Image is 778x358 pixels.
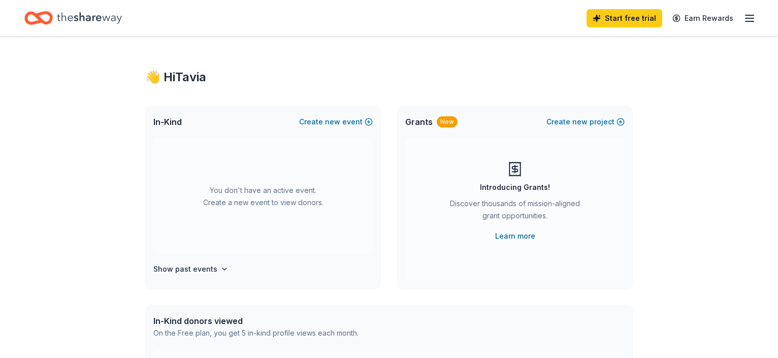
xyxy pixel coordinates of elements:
[546,116,625,128] button: Createnewproject
[153,315,359,327] div: In-Kind donors viewed
[299,116,373,128] button: Createnewevent
[153,263,229,275] button: Show past events
[153,263,217,275] h4: Show past events
[153,327,359,339] div: On the Free plan, you get 5 in-kind profile views each month.
[437,116,458,127] div: New
[446,198,584,226] div: Discover thousands of mission-aligned grant opportunities.
[153,138,373,255] div: You don't have an active event. Create a new event to view donors.
[587,9,662,27] a: Start free trial
[480,181,550,193] div: Introducing Grants!
[572,116,588,128] span: new
[495,230,535,242] a: Learn more
[153,116,182,128] span: In-Kind
[325,116,340,128] span: new
[405,116,433,128] span: Grants
[24,6,122,30] a: Home
[145,69,633,85] div: 👋 Hi Tavia
[666,9,739,27] a: Earn Rewards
